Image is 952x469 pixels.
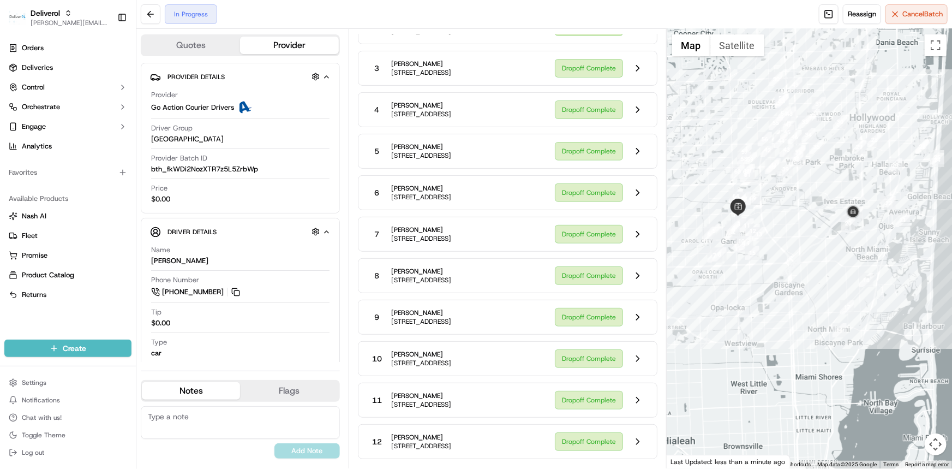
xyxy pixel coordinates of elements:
[9,270,127,280] a: Product Catalog
[151,103,234,112] span: Go Action Courier Drivers
[740,218,754,233] div: 11
[4,39,131,57] a: Orders
[374,104,379,115] span: 4
[9,290,127,300] a: Returns
[4,190,131,207] div: Available Products
[792,145,806,159] div: 36
[4,79,131,96] button: Control
[374,146,379,157] span: 5
[151,245,170,255] span: Name
[11,142,73,151] div: Past conversations
[915,139,930,153] div: 27
[738,145,752,159] div: 57
[4,59,131,76] a: Deliveries
[725,224,739,239] div: 3
[11,44,199,61] p: Welcome 👋
[841,216,855,230] div: 20
[745,246,759,260] div: 15
[925,34,947,56] button: Toggle fullscreen view
[4,375,131,390] button: Settings
[817,461,877,467] span: Map data ©2025 Google
[151,307,161,317] span: Tip
[391,68,451,77] span: [STREET_ADDRESS]
[4,410,131,425] button: Chat with us!
[4,340,131,357] button: Create
[9,251,127,260] a: Promise
[142,37,240,54] button: Quotes
[22,448,44,457] span: Log out
[391,225,451,234] span: [PERSON_NAME]
[11,245,20,254] div: 📗
[11,11,33,33] img: Nash
[185,108,199,121] button: Start new chat
[22,82,45,92] span: Control
[34,199,145,207] span: [PERSON_NAME].[PERSON_NAME]
[4,4,113,31] button: DeliverolDeliverol[PERSON_NAME][EMAIL_ADDRESS][PERSON_NAME][DOMAIN_NAME]
[167,228,217,236] span: Driver Details
[22,43,44,53] span: Orders
[22,102,60,112] span: Orchestrate
[11,104,31,124] img: 1736555255976-a54dd68f-1ca7-489b-9aae-adbdc363a1c4
[372,436,382,447] span: 12
[374,229,379,240] span: 7
[812,97,826,111] div: 31
[109,271,132,279] span: Pylon
[788,78,803,92] div: 49
[779,162,793,176] div: 39
[391,184,451,193] span: [PERSON_NAME]
[150,68,331,86] button: Provider Details
[810,140,824,154] div: 35
[761,143,775,157] div: 42
[34,169,145,178] span: [PERSON_NAME].[PERSON_NAME]
[737,152,751,166] div: 58
[840,300,854,314] div: 17
[4,118,131,135] button: Engage
[731,164,745,179] div: 63
[391,276,451,284] span: [STREET_ADDRESS]
[391,350,451,359] span: [PERSON_NAME]
[162,287,224,297] span: [PHONE_NUMBER]
[730,192,744,206] div: 65
[741,164,755,178] div: 60
[915,140,930,154] div: 26
[391,359,451,367] span: [STREET_ADDRESS]
[374,187,379,198] span: 6
[746,224,760,238] div: 12
[374,63,379,74] span: 3
[727,221,741,235] div: 4
[151,275,199,285] span: Phone Number
[774,134,788,148] div: 44
[22,396,60,405] span: Notifications
[31,19,109,27] button: [PERSON_NAME][EMAIL_ADDRESS][PERSON_NAME][DOMAIN_NAME]
[806,109,820,123] div: 32
[896,213,910,227] div: 21
[391,267,451,276] span: [PERSON_NAME]
[930,150,944,164] div: 25
[11,188,28,206] img: dayle.kruger
[391,234,451,243] span: [STREET_ADDRESS]
[22,251,47,260] span: Promise
[667,455,791,468] div: Last Updated: less than a minute ago
[789,152,804,167] div: 38
[169,140,199,153] button: See all
[843,4,881,24] button: Reassign
[147,169,151,178] span: •
[49,104,179,115] div: Start new chat
[372,395,382,406] span: 11
[769,72,783,86] div: 50
[752,227,766,241] div: 13
[22,63,53,73] span: Deliveries
[710,34,764,56] button: Show satellite imagery
[4,286,131,304] button: Returns
[737,192,751,206] div: 68
[859,273,873,287] div: 18
[4,207,131,225] button: Nash AI
[374,312,379,323] span: 9
[930,153,944,167] div: 24
[729,189,743,203] div: 64
[925,434,947,455] button: Map camera controls
[49,115,150,124] div: We're available if you need us!
[702,227,716,241] div: 6
[28,70,196,82] input: Got a question? Start typing here...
